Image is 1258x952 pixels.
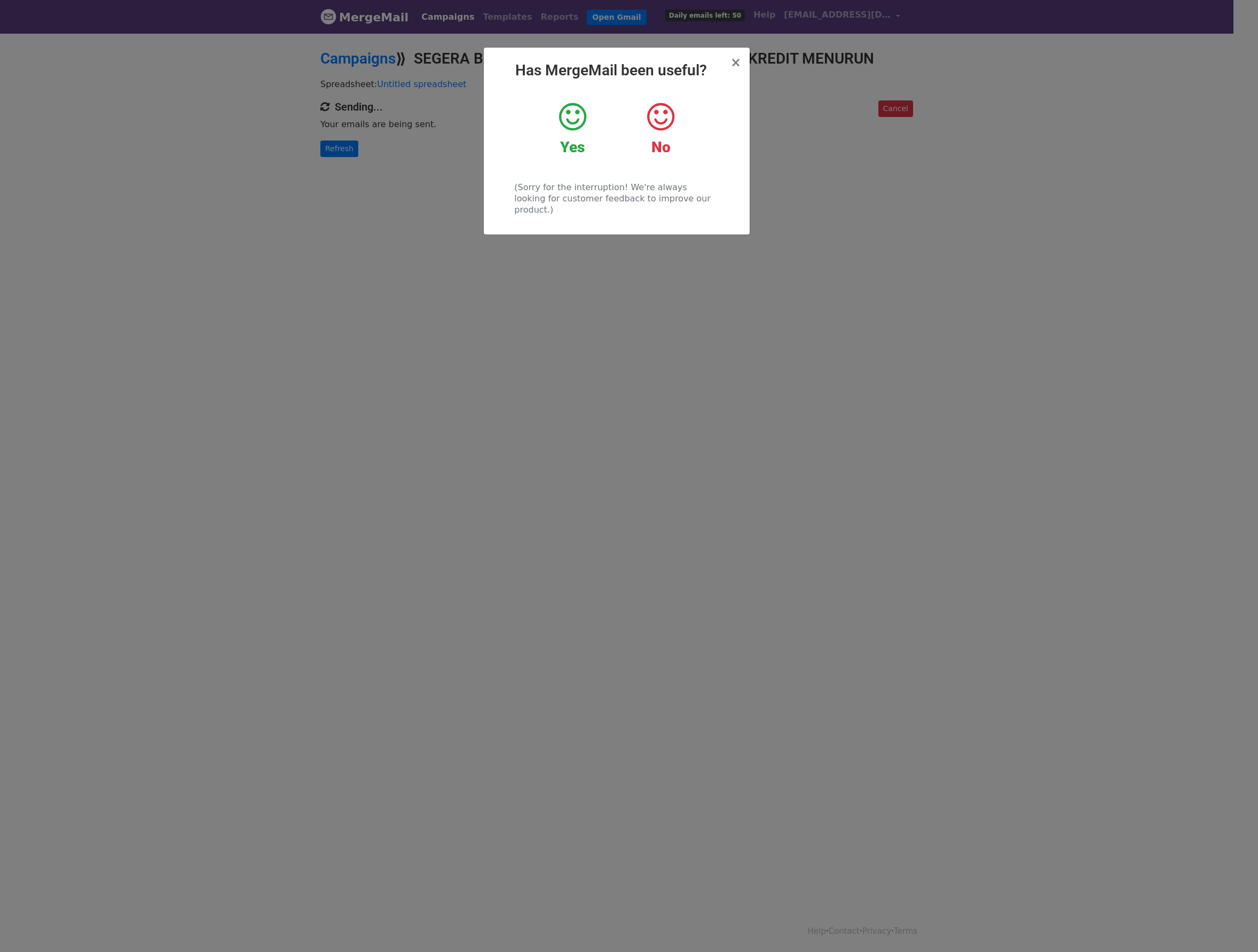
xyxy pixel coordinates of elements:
[730,56,741,69] button: Close
[560,138,585,156] strong: Yes
[651,138,671,156] strong: No
[537,101,609,157] a: Yes
[625,101,697,157] a: No
[514,182,719,215] p: (Sorry for the interruption! We're always looking for customer feedback to improve our product.)
[492,61,741,80] h2: Has MergeMail been useful?
[730,55,741,70] span: ×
